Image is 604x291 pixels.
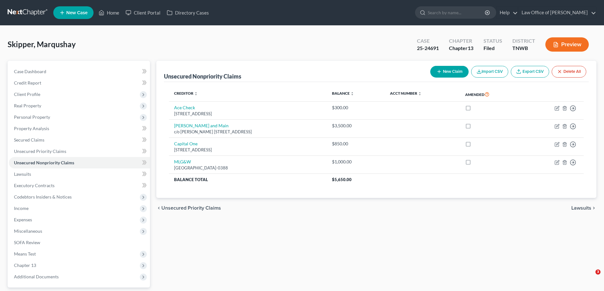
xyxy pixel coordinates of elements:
span: Property Analysis [14,126,49,131]
div: Unsecured Nonpriority Claims [164,73,241,80]
button: Lawsuits chevron_right [571,206,596,211]
a: Help [497,7,518,18]
span: Executory Contracts [14,183,55,188]
a: Credit Report [9,77,150,89]
div: [GEOGRAPHIC_DATA]-0388 [174,165,322,171]
button: Preview [545,37,589,52]
div: Case [417,37,439,45]
span: 13 [468,45,473,51]
i: chevron_right [591,206,596,211]
span: Real Property [14,103,41,108]
th: Balance Total [169,174,327,185]
div: $3,500.00 [332,123,380,129]
th: Amended [460,87,522,102]
a: Case Dashboard [9,66,150,77]
span: Case Dashboard [14,69,46,74]
button: Import CSV [471,66,508,78]
span: Lawsuits [14,171,31,177]
a: [PERSON_NAME] and Main [174,123,229,128]
a: SOFA Review [9,237,150,248]
span: SOFA Review [14,240,40,245]
div: $1,000.00 [332,159,380,165]
a: Unsecured Nonpriority Claims [9,157,150,168]
iframe: Intercom live chat [582,269,598,285]
div: $300.00 [332,104,380,111]
button: chevron_left Unsecured Priority Claims [156,206,221,211]
a: Executory Contracts [9,180,150,191]
div: 25-24691 [417,45,439,52]
button: New Claim [430,66,469,78]
div: Chapter [449,37,473,45]
span: Codebtors Insiders & Notices [14,194,72,199]
a: MLG&W [174,159,191,164]
span: Lawsuits [571,206,591,211]
div: $850.00 [332,141,380,147]
div: [STREET_ADDRESS] [174,111,322,117]
span: Client Profile [14,92,40,97]
span: Unsecured Priority Claims [161,206,221,211]
span: Credit Report [14,80,41,85]
span: Unsecured Priority Claims [14,149,66,154]
span: Miscellaneous [14,228,42,234]
button: Delete All [552,66,586,78]
div: Chapter [449,45,473,52]
div: Status [484,37,502,45]
span: Chapter 13 [14,263,36,268]
div: District [512,37,535,45]
a: Balance unfold_more [332,91,354,96]
span: Income [14,206,29,211]
div: TNWB [512,45,535,52]
a: Client Portal [122,7,164,18]
div: Filed [484,45,502,52]
i: unfold_more [194,92,198,96]
a: Unsecured Priority Claims [9,146,150,157]
input: Search by name... [428,7,486,18]
a: Capital One [174,141,198,146]
a: Property Analysis [9,123,150,134]
span: Expenses [14,217,32,222]
a: Home [95,7,122,18]
span: Means Test [14,251,36,256]
div: [STREET_ADDRESS] [174,147,322,153]
div: c/o [PERSON_NAME] [STREET_ADDRESS] [174,129,322,135]
a: Law Office of [PERSON_NAME] [518,7,596,18]
i: chevron_left [156,206,161,211]
a: Secured Claims [9,134,150,146]
a: Creditor unfold_more [174,91,198,96]
a: Directory Cases [164,7,212,18]
span: New Case [66,10,88,15]
i: unfold_more [350,92,354,96]
span: $5,650.00 [332,177,352,182]
span: Unsecured Nonpriority Claims [14,160,74,165]
span: Personal Property [14,114,50,120]
i: unfold_more [418,92,422,96]
span: Skipper, Marqushay [8,40,76,49]
a: Acct Number unfold_more [390,91,422,96]
span: Secured Claims [14,137,44,142]
span: Additional Documents [14,274,59,279]
span: 3 [595,269,601,275]
a: Ace Check [174,105,195,110]
a: Lawsuits [9,168,150,180]
a: Export CSV [511,66,549,78]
